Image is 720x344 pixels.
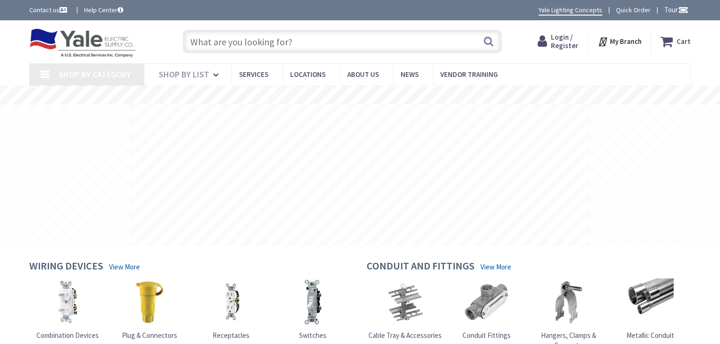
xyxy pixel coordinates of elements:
[239,70,268,79] span: Services
[538,33,578,50] a: Login / Register
[159,69,209,80] span: Shop By List
[369,278,442,340] a: Cable Tray & Accessories Cable Tray & Accessories
[598,33,642,50] div: My Branch
[207,278,255,340] a: Receptacles Receptacles
[480,262,511,272] a: View More
[29,5,69,15] a: Contact us
[660,33,691,50] a: Cart
[122,331,177,340] span: Plug & Connectors
[29,28,136,58] img: Yale Electric Supply Co.
[401,70,419,79] span: News
[122,278,177,340] a: Plug & Connectors Plug & Connectors
[369,331,442,340] span: Cable Tray & Accessories
[289,278,336,340] a: Switches Switches
[626,278,674,340] a: Metallic Conduit Metallic Conduit
[463,278,510,326] img: Conduit Fittings
[440,70,498,79] span: Vendor Training
[367,260,474,274] h4: Conduit and Fittings
[381,278,429,326] img: Cable Tray & Accessories
[626,331,674,340] span: Metallic Conduit
[677,33,691,50] strong: Cart
[44,278,91,326] img: Combination Devices
[36,331,99,340] span: Combination Devices
[109,262,140,272] a: View More
[29,260,103,274] h4: Wiring Devices
[463,331,511,340] span: Conduit Fittings
[84,5,123,15] a: Help Center
[59,69,131,80] span: Shop By Category
[183,30,502,53] input: What are you looking for?
[207,278,255,326] img: Receptacles
[463,278,511,340] a: Conduit Fittings Conduit Fittings
[539,5,602,16] a: Yale Lighting Concepts
[545,278,592,326] img: Hangers, Clamps & Supports
[551,33,578,50] span: Login / Register
[36,278,99,340] a: Combination Devices Combination Devices
[299,331,326,340] span: Switches
[610,37,642,46] strong: My Branch
[290,70,326,79] span: Locations
[616,5,651,15] a: Quick Order
[664,5,688,14] span: Tour
[626,278,674,326] img: Metallic Conduit
[126,278,173,326] img: Plug & Connectors
[213,331,249,340] span: Receptacles
[347,70,379,79] span: About Us
[289,278,336,326] img: Switches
